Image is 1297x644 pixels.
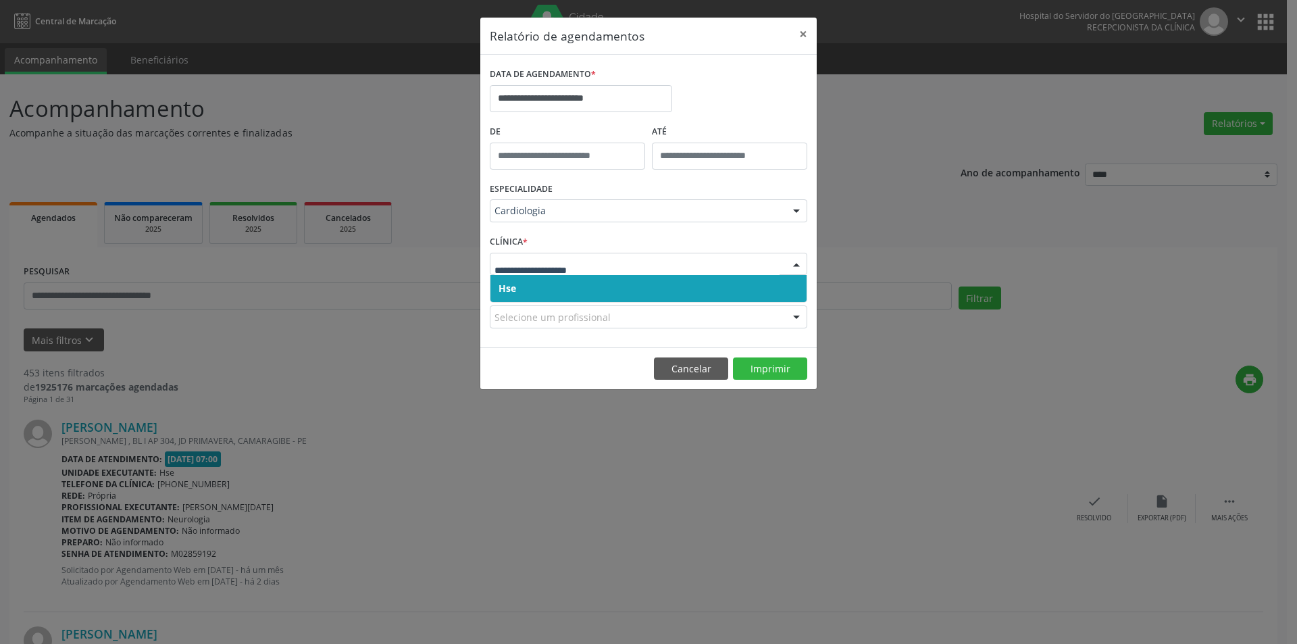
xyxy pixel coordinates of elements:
span: Selecione um profissional [494,310,611,324]
label: ATÉ [652,122,807,143]
label: ESPECIALIDADE [490,179,553,200]
button: Close [790,18,817,51]
label: CLÍNICA [490,232,528,253]
h5: Relatório de agendamentos [490,27,644,45]
button: Imprimir [733,357,807,380]
label: De [490,122,645,143]
button: Cancelar [654,357,728,380]
span: Hse [499,282,516,295]
span: Cardiologia [494,204,780,218]
label: DATA DE AGENDAMENTO [490,64,596,85]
